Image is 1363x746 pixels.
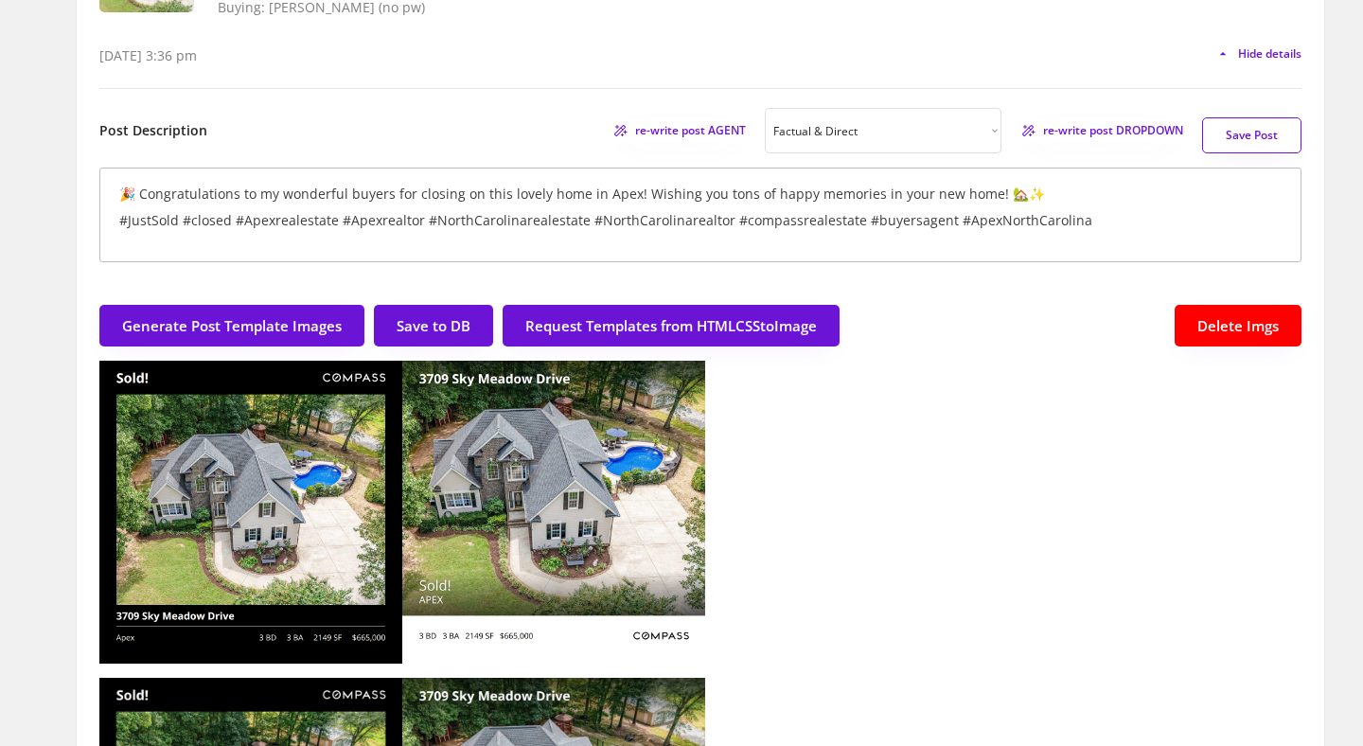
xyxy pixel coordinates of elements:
[374,305,493,346] button: Save to DB
[1043,125,1183,136] span: re-write post DROPDOWN
[503,305,840,346] button: Request Templates from HTMLCSStoImage
[1175,305,1301,346] button: Delete Imgs
[1215,46,1301,62] button: Hide details
[99,361,402,664] img: 796b59d8-ff2c-4b7b-8290-72f1b9e6368f
[1238,48,1301,60] span: Hide details
[402,361,705,664] img: 6bae1421-6fab-43b2-ad01-dafea43fc22d
[1202,117,1301,153] button: Save Post
[635,125,746,136] span: re-write post AGENT
[612,119,746,143] button: re-write post AGENT
[1020,119,1183,143] button: re-write post DROPDOWN
[99,305,364,346] button: Generate Post Template Images
[99,121,207,140] h6: Post Description
[99,46,197,65] div: [DATE] 3:36 pm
